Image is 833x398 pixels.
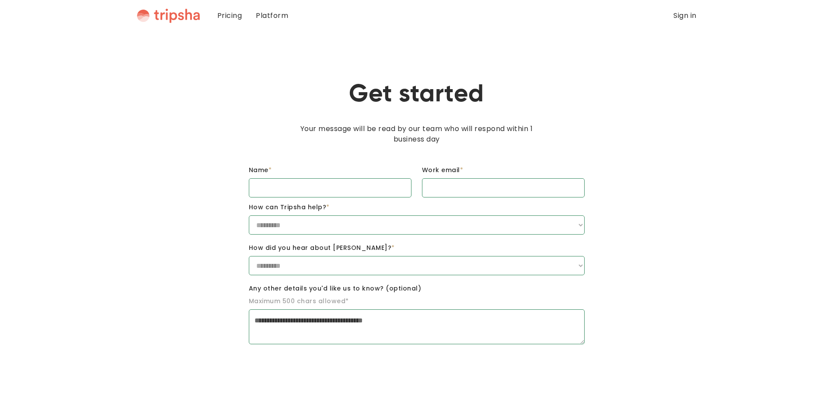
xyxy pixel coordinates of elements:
p: Your message will be read by our team who will respond within 1 business day [299,124,534,145]
div: Sign in [673,12,697,19]
label: How can Tripsha help? [249,203,585,212]
label: Name [249,166,411,175]
a: Sign in [673,10,697,21]
h1: Get started [349,80,484,110]
label: Maximum 500 chars allowed* [249,297,349,306]
iframe: reCAPTCHA [249,350,382,384]
label: Any other details you'd like us to know? (optional) [249,284,585,293]
img: Tripsha Logo [137,8,200,23]
a: home [137,8,200,23]
label: Work email [422,166,585,175]
label: How did you hear about [PERSON_NAME]? [249,243,585,253]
